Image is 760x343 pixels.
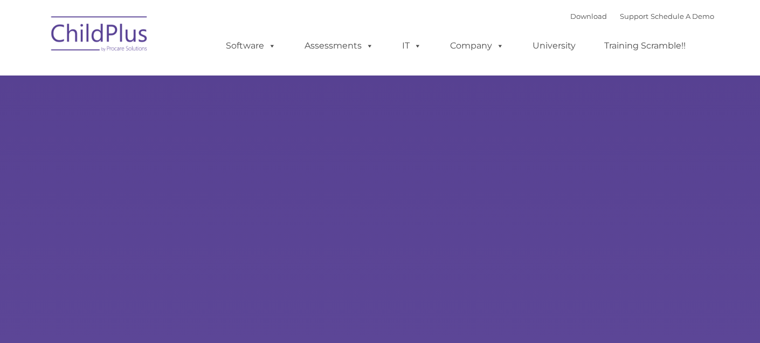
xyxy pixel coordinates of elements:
[651,12,714,20] a: Schedule A Demo
[215,35,287,57] a: Software
[522,35,586,57] a: University
[46,9,154,63] img: ChildPlus by Procare Solutions
[570,12,714,20] font: |
[439,35,515,57] a: Company
[570,12,607,20] a: Download
[593,35,696,57] a: Training Scramble!!
[294,35,384,57] a: Assessments
[620,12,648,20] a: Support
[391,35,432,57] a: IT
